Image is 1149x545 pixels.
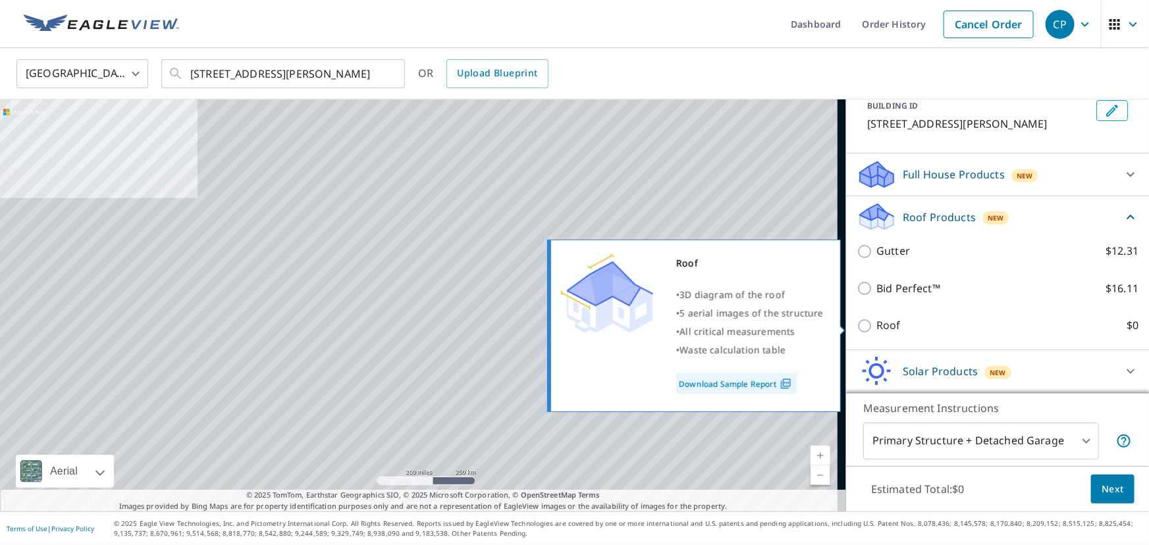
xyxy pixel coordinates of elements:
[811,446,830,465] a: Current Level 5, Zoom In
[988,213,1004,223] span: New
[676,323,824,341] div: •
[676,304,824,323] div: •
[876,280,940,297] p: Bid Perfect™
[1116,433,1132,449] span: Your report will include the primary structure and a detached garage if one exists.
[1017,170,1033,181] span: New
[418,59,548,88] div: OR
[457,65,537,82] span: Upload Blueprint
[1096,100,1128,121] button: Edit building 1
[1106,280,1138,297] p: $16.11
[1127,317,1138,334] p: $0
[7,524,47,533] a: Terms of Use
[7,525,94,532] p: |
[521,490,576,500] a: OpenStreetMap
[680,288,785,301] span: 3D diagram of the roof
[246,490,600,501] span: © 2025 TomTom, Earthstar Geographics SIO, © 2025 Microsoft Corporation, ©
[867,116,1091,132] p: [STREET_ADDRESS][PERSON_NAME]
[857,159,1138,190] div: Full House ProductsNew
[861,475,975,504] p: Estimated Total: $0
[876,317,901,334] p: Roof
[16,455,114,488] div: Aerial
[903,167,1005,182] p: Full House Products
[676,341,824,359] div: •
[676,254,824,272] div: Roof
[944,11,1034,38] a: Cancel Order
[561,254,653,333] img: Premium
[1102,481,1124,498] span: Next
[190,55,378,92] input: Search by address or latitude-longitude
[446,59,548,88] a: Upload Blueprint
[24,14,179,34] img: EV Logo
[990,367,1006,378] span: New
[903,209,976,225] p: Roof Products
[676,286,824,304] div: •
[1046,10,1075,39] div: CP
[1106,243,1138,259] p: $12.31
[863,400,1132,416] p: Measurement Instructions
[680,307,823,319] span: 5 aerial images of the structure
[676,373,797,394] a: Download Sample Report
[857,355,1138,387] div: Solar ProductsNew
[51,524,94,533] a: Privacy Policy
[876,243,910,259] p: Gutter
[16,55,148,92] div: [GEOGRAPHIC_DATA]
[578,490,600,500] a: Terms
[46,455,82,488] div: Aerial
[1091,475,1135,504] button: Next
[867,100,918,111] p: BUILDING ID
[903,363,978,379] p: Solar Products
[114,519,1142,538] p: © 2025 Eagle View Technologies, Inc. and Pictometry International Corp. All Rights Reserved. Repo...
[863,423,1099,459] div: Primary Structure + Detached Garage
[777,378,795,390] img: Pdf Icon
[680,344,786,356] span: Waste calculation table
[811,465,830,485] a: Current Level 5, Zoom Out
[857,201,1138,232] div: Roof ProductsNew
[680,325,795,338] span: All critical measurements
